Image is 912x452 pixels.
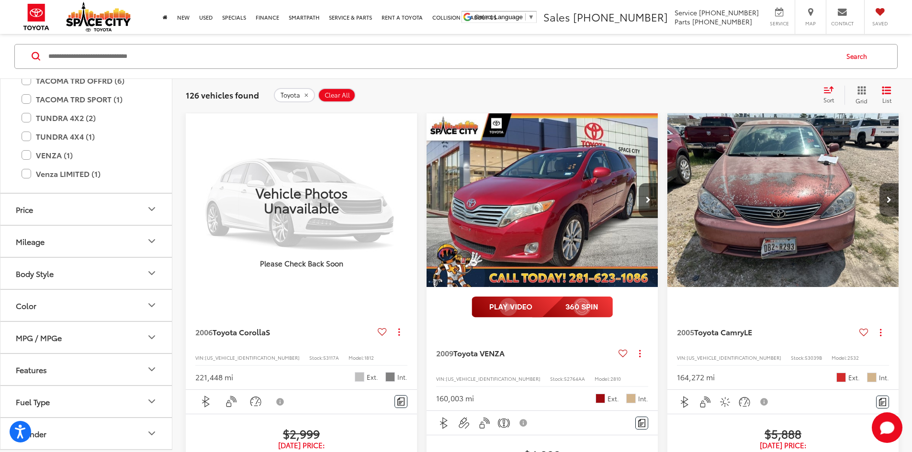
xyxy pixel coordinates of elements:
img: Aux Input [458,417,470,429]
img: Bluetooth® [679,396,691,408]
button: Actions [872,324,889,341]
span: [PHONE_NUMBER] [699,8,759,17]
a: 2009Toyota VENZA [436,348,615,358]
button: remove Toyota [274,88,315,102]
span: Int. [638,394,648,403]
svg: Start Chat [872,412,902,443]
a: Select Language​ [475,13,534,21]
button: Comments [876,396,889,408]
label: Venza LIMITED (1) [22,165,151,182]
img: Bluetooth® [200,396,212,408]
button: Comments [635,417,648,430]
button: Select sort value [819,85,844,104]
div: 221,448 mi [195,372,233,383]
div: Body Style [16,268,54,277]
span: 1812 [364,354,374,361]
span: Sort [823,96,834,104]
a: 2009 Toyota VENZA Base2009 Toyota VENZA Base2009 Toyota VENZA Base2009 Toyota VENZA Base [426,113,659,287]
div: 160,003 mi [436,393,474,404]
button: Body StyleBody Style [0,257,173,288]
img: Comments [638,419,646,427]
span: $5,888 [677,426,889,441]
span: Toyota VENZA [453,347,505,358]
span: Ext. [848,373,860,382]
span: 2810 [610,375,621,382]
div: 2005 Toyota Camry LE 0 [667,113,900,287]
button: MPG / MPGeMPG / MPGe [0,321,173,353]
span: 126 vehicles found [186,88,259,100]
span: Parts [675,17,690,26]
a: 2006Toyota CorollaS [195,327,374,337]
span: 52764AA [564,375,585,382]
div: Fuel Type [146,396,158,407]
input: Search by Make, Model, or Keyword [47,44,837,67]
button: Toggle Chat Window [872,412,902,443]
img: Sunroof/Moonroof [719,396,731,408]
div: Color [16,300,36,309]
button: Actions [391,323,407,340]
span: Stock: [791,354,805,361]
img: Comments [397,397,405,406]
div: Mileage [146,235,158,247]
span: Int. [397,373,407,382]
button: Clear All [318,88,356,102]
span: [US_VEHICLE_IDENTIFICATION_NUMBER] [446,375,540,382]
span: ▼ [528,13,534,21]
span: Service [675,8,697,17]
button: ColorColor [0,289,173,320]
span: VIN: [195,354,205,361]
img: Space City Toyota [66,2,131,32]
span: Ivory [626,394,636,403]
div: Features [146,364,158,375]
span: Model: [832,354,847,361]
span: [US_VEHICLE_IDENTIFICATION_NUMBER] [687,354,781,361]
a: 2005 Toyota Camry LE2005 Toyota Camry LE2005 Toyota Camry LE2005 Toyota Camry LE [667,113,900,287]
span: List [882,96,891,104]
button: Fuel TypeFuel Type [0,386,173,417]
span: $2,999 [195,426,407,441]
label: TUNDRA 4X2 (2) [22,109,151,126]
span: ​ [525,13,526,21]
img: Keyless Entry [225,396,237,408]
div: Body Style [146,267,158,279]
img: Vehicle Photos Unavailable Please Check Back Soon [186,113,417,287]
button: MileageMileage [0,225,173,256]
span: Salsa Red Pearl [836,373,846,382]
span: Taupe [867,373,877,382]
label: TACOMA TRD SPORT (1) [22,90,151,107]
label: VENZA (1) [22,146,151,163]
button: View Disclaimer [516,413,532,433]
span: [PHONE_NUMBER] [692,17,752,26]
span: Int. [879,373,889,382]
span: [PHONE_NUMBER] [573,9,668,24]
a: 2005Toyota CamryLE [677,327,856,337]
span: dropdown dots [880,329,881,336]
div: 164,272 mi [677,372,715,383]
span: VIN: [436,375,446,382]
button: FeaturesFeatures [0,353,173,385]
img: 2009 Toyota VENZA Base [426,113,659,288]
span: Contact [831,20,854,27]
button: Grid View [844,85,875,104]
span: Sales [543,9,570,24]
img: Comments [879,398,887,406]
span: Stock: [309,354,323,361]
span: Select Language [475,13,523,21]
img: full motion video [472,297,613,318]
span: S [266,326,270,337]
span: Toyota Camry [694,326,744,337]
label: TUNDRA 4X4 (1) [22,128,151,144]
div: MPG / MPGe [16,332,62,342]
span: dropdown dots [398,328,400,336]
span: Ext. [608,394,619,403]
span: 2009 [436,347,453,358]
div: Price [16,204,33,213]
div: Cylinder [146,428,158,439]
img: Bluetooth® [438,417,450,429]
span: [DATE] Price: [677,441,889,450]
span: dropdown dots [639,350,641,357]
label: TACOMA TRD OFFRD (6) [22,72,151,88]
span: Grid [856,96,867,104]
span: Clear All [325,91,350,99]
